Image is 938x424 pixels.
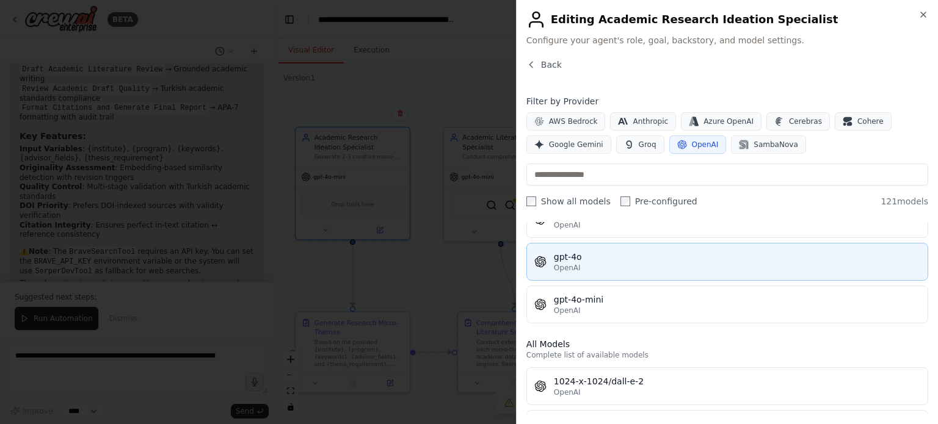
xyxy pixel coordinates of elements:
button: gpt-4oOpenAI [526,243,928,281]
button: Back [526,59,562,71]
button: 1024-x-1024/dall-e-2OpenAI [526,367,928,405]
span: Google Gemini [549,140,603,149]
input: Show all models [526,196,536,206]
label: Pre-configured [620,195,697,207]
span: Configure your agent's role, goal, backstory, and model settings. [526,34,928,46]
button: Anthropic [610,112,676,131]
span: SambaNova [754,140,798,149]
span: OpenAI [554,263,581,273]
button: Azure OpenAI [681,112,762,131]
span: Azure OpenAI [703,117,754,126]
span: Back [541,59,562,71]
span: Groq [639,140,656,149]
button: OpenAI [669,135,727,154]
h4: Filter by Provider [526,95,928,107]
h2: Editing Academic Research Ideation Specialist [526,10,928,29]
div: 1024-x-1024/dall-e-2 [554,375,920,387]
button: Groq [616,135,664,154]
p: Complete list of available models [526,350,928,360]
span: Anthropic [633,117,668,126]
button: AWS Bedrock [526,112,606,131]
span: Cohere [857,117,884,126]
span: OpenAI [554,306,581,315]
span: AWS Bedrock [549,117,598,126]
span: 121 models [881,195,928,207]
div: gpt-4o-mini [554,293,920,306]
span: OpenAI [692,140,719,149]
h3: All Models [526,338,928,350]
button: gpt-4o-miniOpenAI [526,286,928,323]
button: Cohere [835,112,892,131]
span: OpenAI [554,220,581,230]
button: Cerebras [766,112,830,131]
button: Google Gemini [526,135,611,154]
span: Cerebras [789,117,822,126]
label: Show all models [526,195,611,207]
button: SambaNova [731,135,805,154]
div: gpt-4o [554,251,920,263]
input: Pre-configured [620,196,630,206]
span: OpenAI [554,387,581,397]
